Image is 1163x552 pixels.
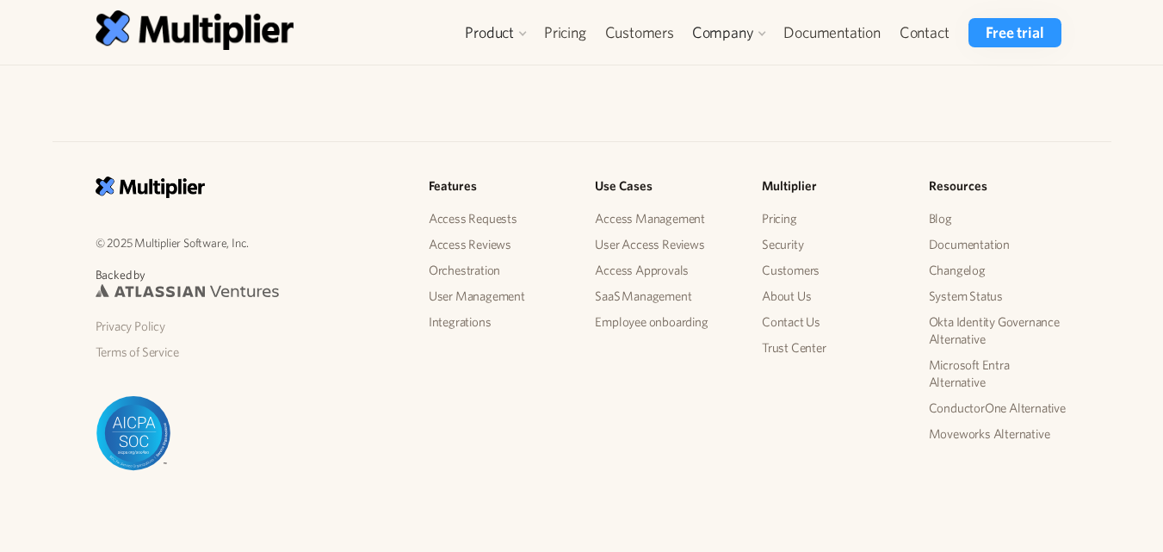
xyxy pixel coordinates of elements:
[762,335,901,361] a: Trust Center
[929,257,1068,283] a: Changelog
[890,18,959,47] a: Contact
[929,352,1068,395] a: Microsoft Entra Alternative
[929,232,1068,257] a: Documentation
[929,283,1068,309] a: System Status
[429,309,568,335] a: Integrations
[762,309,901,335] a: Contact Us
[595,283,734,309] a: SaaS Management
[456,18,535,47] div: Product
[429,257,568,283] a: Orchestration
[595,177,734,196] h5: Use Cases
[96,233,401,252] p: © 2025 Multiplier Software, Inc.
[429,232,568,257] a: Access Reviews
[96,313,401,339] a: Privacy Policy
[535,18,596,47] a: Pricing
[692,22,754,43] div: Company
[762,206,901,232] a: Pricing
[929,177,1068,196] h5: Resources
[595,257,734,283] a: Access Approvals
[595,309,734,335] a: Employee onboarding
[596,18,684,47] a: Customers
[96,266,401,284] p: Backed by
[762,177,901,196] h5: Multiplier
[929,421,1068,447] a: Moveworks Alternative
[762,283,901,309] a: About Us
[774,18,889,47] a: Documentation
[929,395,1068,421] a: ConductorOne Alternative
[968,18,1061,47] a: Free trial
[762,257,901,283] a: Customers
[595,206,734,232] a: Access Management
[429,206,568,232] a: Access Requests
[465,22,514,43] div: Product
[762,232,901,257] a: Security
[429,283,568,309] a: User Management
[595,232,734,257] a: User Access Reviews
[929,206,1068,232] a: Blog
[684,18,775,47] div: Company
[96,339,401,365] a: Terms of Service
[929,309,1068,352] a: Okta Identity Governance Alternative
[429,177,568,196] h5: Features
